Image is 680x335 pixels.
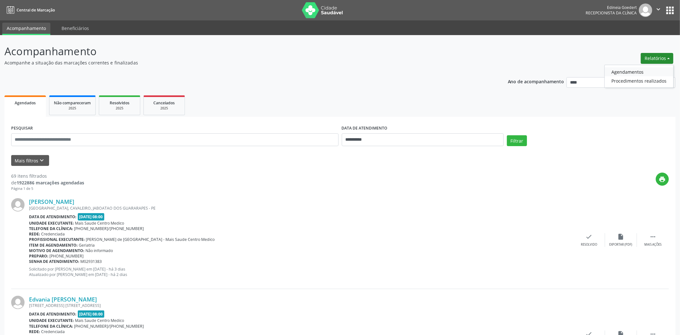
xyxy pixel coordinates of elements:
label: PESQUISAR [11,123,33,133]
span: [PHONE_NUMBER]/[PHONE_NUMBER] [74,324,144,329]
span: [PHONE_NUMBER]/[PHONE_NUMBER] [74,226,144,231]
b: Data de atendimento: [29,214,77,220]
b: Senha de atendimento: [29,259,79,264]
span: Resolvidos [110,100,129,106]
div: 2025 [148,106,180,111]
a: Central de Marcação [4,5,55,15]
p: Acompanhamento [4,43,474,59]
b: Telefone da clínica: [29,324,73,329]
b: Unidade executante: [29,220,74,226]
a: [PERSON_NAME] [29,198,74,205]
b: Unidade executante: [29,318,74,323]
img: img [639,4,652,17]
div: 2025 [104,106,135,111]
span: Central de Marcação [17,7,55,13]
i: print [659,176,666,183]
span: Credenciada [41,329,65,334]
button:  [652,4,664,17]
i:  [655,6,662,13]
b: Data de atendimento: [29,311,77,317]
div: Página 1 de 5 [11,186,84,191]
b: Rede: [29,231,40,237]
span: Mais Saude Centro Medico [75,318,124,323]
span: [DATE] 08:00 [78,310,105,318]
button: Filtrar [507,135,527,146]
button: Mais filtroskeyboard_arrow_down [11,155,49,166]
span: Geriatria [79,242,95,248]
a: Beneficiários [57,23,93,34]
p: Ano de acompanhamento [508,77,564,85]
b: Profissional executante: [29,237,85,242]
i: check [586,233,593,240]
ul: Relatórios [604,65,674,88]
i:  [649,233,656,240]
b: Telefone da clínica: [29,226,73,231]
div: Mais ações [644,242,662,247]
span: [DATE] 08:00 [78,213,105,220]
i: insert_drive_file [618,233,625,240]
p: Acompanhe a situação das marcações correntes e finalizadas [4,59,474,66]
strong: 1922886 marcações agendadas [17,180,84,186]
a: Procedimentos realizados [605,76,673,85]
span: Recepcionista da clínica [586,10,637,16]
span: [PHONE_NUMBER] [50,253,84,259]
i: keyboard_arrow_down [39,157,46,164]
p: Solicitado por [PERSON_NAME] em [DATE] - há 3 dias Atualizado por [PERSON_NAME] em [DATE] - há 2 ... [29,266,573,277]
div: [STREET_ADDRESS] [STREET_ADDRESS] [29,303,573,308]
span: Mais Saude Centro Medico [75,220,124,226]
img: img [11,198,25,212]
span: Cancelados [154,100,175,106]
div: 2025 [54,106,91,111]
div: Exportar (PDF) [610,242,632,247]
b: Item de agendamento: [29,242,78,248]
button: print [656,173,669,186]
a: Acompanhamento [2,23,50,35]
b: Preparo: [29,253,48,259]
span: Não informado [86,248,113,253]
span: Agendados [15,100,36,106]
div: Resolvido [581,242,597,247]
button: Relatórios [641,53,673,64]
button: apps [664,5,676,16]
a: Agendamentos [605,67,673,76]
span: [PERSON_NAME] de [GEOGRAPHIC_DATA] - Mais Saude Centro Medico [86,237,215,242]
b: Motivo de agendamento: [29,248,84,253]
div: de [11,179,84,186]
span: Credenciada [41,231,65,237]
span: M02931383 [81,259,102,264]
div: [GEOGRAPHIC_DATA], CAVALEIRO, JABOATAO DOS GUARARAPES - PE [29,205,573,211]
div: Edineia Goedert [586,5,637,10]
div: 69 itens filtrados [11,173,84,179]
span: Não compareceram [54,100,91,106]
label: DATA DE ATENDIMENTO [342,123,388,133]
a: Edvania [PERSON_NAME] [29,296,97,303]
img: img [11,296,25,309]
b: Rede: [29,329,40,334]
